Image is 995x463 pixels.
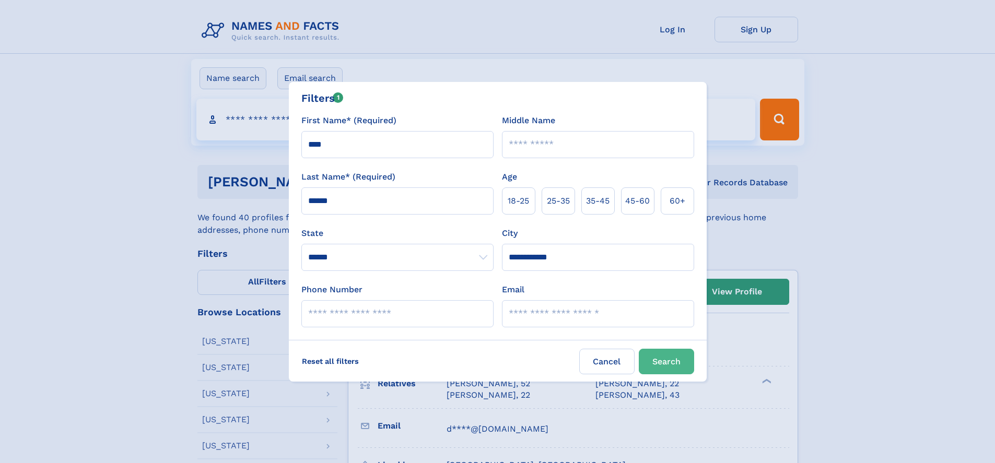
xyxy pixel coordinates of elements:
[301,283,362,296] label: Phone Number
[639,349,694,374] button: Search
[502,227,518,240] label: City
[301,114,396,127] label: First Name* (Required)
[502,283,524,296] label: Email
[547,195,570,207] span: 25‑35
[670,195,685,207] span: 60+
[579,349,635,374] label: Cancel
[508,195,529,207] span: 18‑25
[301,171,395,183] label: Last Name* (Required)
[295,349,366,374] label: Reset all filters
[301,90,344,106] div: Filters
[502,114,555,127] label: Middle Name
[625,195,650,207] span: 45‑60
[301,227,494,240] label: State
[586,195,610,207] span: 35‑45
[502,171,517,183] label: Age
